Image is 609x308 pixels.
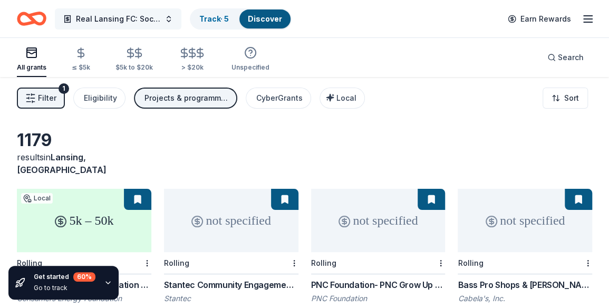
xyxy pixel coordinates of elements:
a: Home [17,6,46,31]
div: CyberGrants [256,92,303,104]
div: 60 % [73,272,95,282]
button: Eligibility [73,88,125,109]
button: Search [539,47,592,68]
div: Local [21,193,53,204]
a: Track· 5 [199,14,229,23]
div: not specified [458,189,592,252]
div: ≤ $5k [72,63,90,72]
span: Lansing, [GEOGRAPHIC_DATA] [17,152,107,175]
div: 1 [59,83,69,94]
a: Earn Rewards [501,9,577,28]
button: Unspecified [231,42,269,77]
div: results [17,151,151,176]
button: Projects & programming, General operations, Capital, Scholarship, Education, Other [134,88,237,109]
span: Real Lansing FC: Soccer for Everyone [76,13,160,25]
div: not specified [311,189,446,252]
a: Discover [248,14,282,23]
div: Rolling [311,258,336,267]
button: All grants [17,42,46,77]
div: Bass Pro Shops & [PERSON_NAME]'s Funding [458,278,592,291]
div: PNC Foundation [311,293,446,304]
span: Search [558,51,584,64]
div: Eligibility [84,92,117,104]
div: Projects & programming, General operations, Capital, Scholarship, Education, Other [144,92,229,104]
div: > $20k [178,63,206,72]
button: Sort [543,88,588,109]
button: Filter1 [17,88,65,109]
div: Get started [34,272,95,282]
span: Filter [38,92,56,104]
div: not specified [164,189,298,252]
div: Go to track [34,284,95,292]
div: $5k to $20k [115,63,153,72]
div: Rolling [458,258,483,267]
span: Local [336,93,356,102]
div: Cabela's, Inc. [458,293,592,304]
div: 1179 [17,130,151,151]
span: in [17,152,107,175]
div: PNC Foundation- PNC Grow Up Great [311,278,446,291]
div: Unspecified [231,63,269,72]
div: 5k – 50k [17,189,151,252]
button: $5k to $20k [115,43,153,77]
button: > $20k [178,43,206,77]
button: Local [320,88,365,109]
button: Track· 5Discover [190,8,292,30]
button: CyberGrants [246,88,311,109]
div: Stantec Community Engagement Grant [164,278,298,291]
span: Sort [564,92,579,104]
div: Stantec [164,293,298,304]
button: Real Lansing FC: Soccer for Everyone [55,8,181,30]
div: All grants [17,63,46,72]
button: ≤ $5k [72,43,90,77]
